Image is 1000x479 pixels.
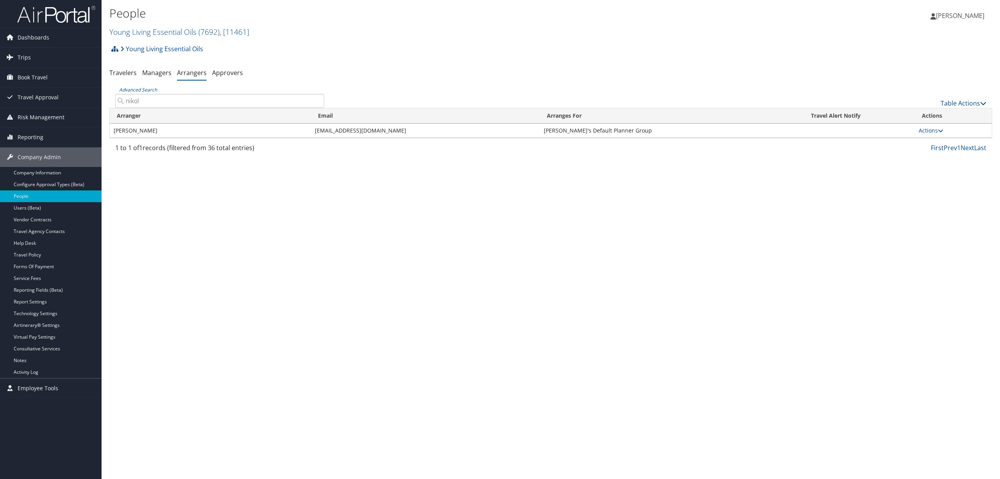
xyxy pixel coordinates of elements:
a: Last [974,144,986,152]
span: Employee Tools [18,379,58,398]
a: Young Living Essential Oils [109,27,249,37]
th: Travel Alert Notify: activate to sort column ascending [757,108,915,124]
a: [PERSON_NAME] [930,4,992,27]
a: Approvers [212,68,243,77]
span: Trips [18,48,31,67]
th: Actions [915,108,992,124]
td: [EMAIL_ADDRESS][DOMAIN_NAME] [311,124,540,138]
h1: People [109,5,698,22]
a: Prev [944,144,957,152]
th: Arranges For: activate to sort column ascending [540,108,757,124]
a: Actions [919,127,943,134]
td: [PERSON_NAME]'s Default Planner Group [540,124,757,138]
th: Arranger: activate to sort column ascending [110,108,311,124]
img: airportal-logo.png [17,5,95,23]
span: ( 7692 ) [198,27,220,37]
a: Travelers [109,68,137,77]
span: Dashboards [18,28,49,47]
a: Advanced Search [119,86,157,93]
span: [PERSON_NAME] [936,11,984,20]
span: 1 [139,144,143,152]
a: Table Actions [941,99,986,108]
a: First [931,144,944,152]
span: Risk Management [18,108,64,127]
span: Book Travel [18,68,48,87]
a: Arrangers [177,68,207,77]
input: Advanced Search [115,94,324,108]
th: Email: activate to sort column ascending [311,108,540,124]
a: 1 [957,144,961,152]
a: Young Living Essential Oils [120,41,203,57]
div: 1 to 1 of records (filtered from 36 total entries) [115,143,324,156]
td: [PERSON_NAME] [110,124,311,138]
a: Managers [142,68,171,77]
span: Reporting [18,127,43,147]
a: Next [961,144,974,152]
span: Travel Approval [18,88,59,107]
span: Company Admin [18,147,61,167]
span: , [ 11461 ] [220,27,249,37]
